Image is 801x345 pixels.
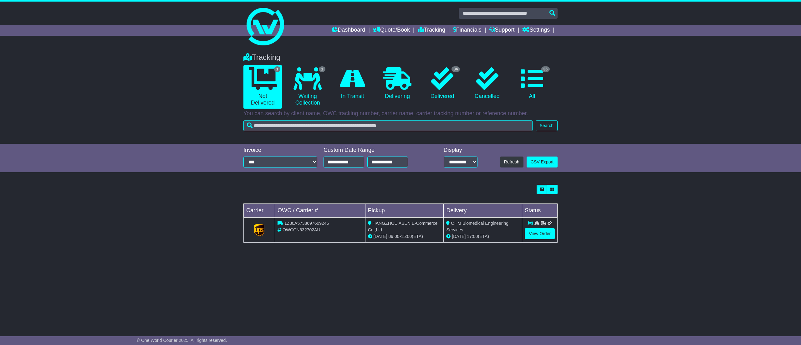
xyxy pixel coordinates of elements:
td: OWC / Carrier # [275,204,365,218]
span: 35 [541,66,550,72]
td: Status [522,204,558,218]
div: - (ETA) [368,233,441,240]
a: 34 Delivered [423,65,462,102]
a: Settings [522,25,550,36]
td: Delivery [444,204,522,218]
p: You can search by client name, OWC tracking number, carrier name, carrier tracking number or refe... [243,110,558,117]
a: 35 All [513,65,551,102]
span: OHM Biomedical Engineering Services [446,221,508,232]
div: Invoice [243,147,317,154]
span: 1 [274,66,281,72]
div: (ETA) [446,233,519,240]
span: 09:00 [389,234,400,239]
a: Tracking [418,25,445,36]
span: 15:00 [401,234,412,239]
div: Display [444,147,477,154]
span: [DATE] [452,234,466,239]
a: Delivering [378,65,416,102]
a: CSV Export [527,157,558,167]
a: 1 Waiting Collection [288,65,327,109]
span: 17:00 [467,234,478,239]
a: View Order [525,228,555,239]
button: Search [536,120,558,131]
span: HANGZHOU ABEN E-Commerce Co.,Ltd [368,221,438,232]
a: Dashboard [332,25,365,36]
span: 1 [319,66,325,72]
span: 34 [452,66,460,72]
td: Pickup [365,204,444,218]
span: © One World Courier 2025. All rights reserved. [137,338,227,343]
button: Refresh [500,157,523,167]
div: Custom Date Range [324,147,424,154]
a: Financials [453,25,482,36]
a: In Transit [333,65,372,102]
a: Cancelled [468,65,506,102]
a: Support [489,25,515,36]
img: GetCarrierServiceLogo [254,224,265,236]
span: 1Z30A5738697609246 [284,221,329,226]
td: Carrier [244,204,275,218]
span: OWCCN632702AU [283,227,320,232]
div: Tracking [240,53,561,62]
a: Quote/Book [373,25,410,36]
span: [DATE] [374,234,387,239]
a: 1 Not Delivered [243,65,282,109]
